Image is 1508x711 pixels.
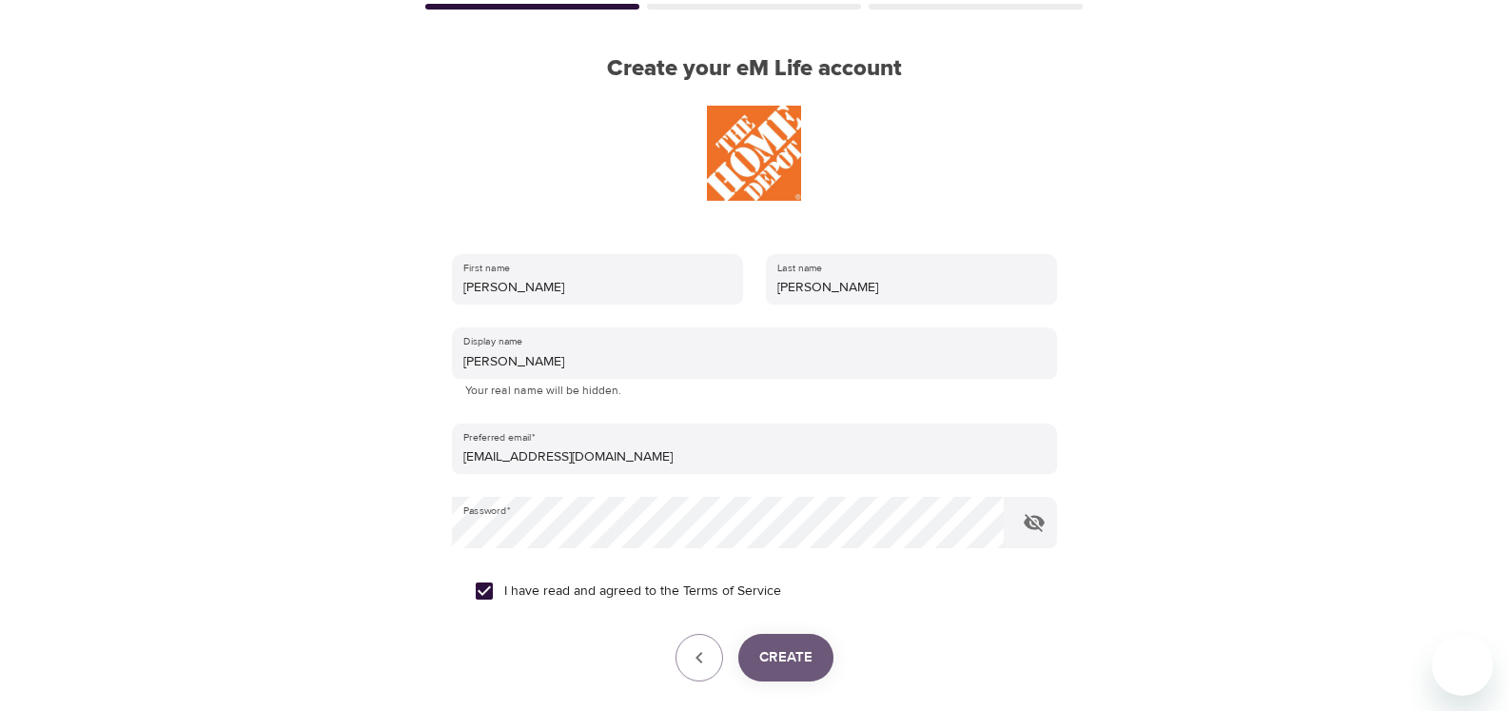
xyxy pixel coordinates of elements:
[504,582,781,602] span: I have read and agreed to the
[759,645,813,670] span: Create
[738,634,833,681] button: Create
[465,382,1044,401] p: Your real name will be hidden.
[707,106,802,201] img: THD%20Logo.JPG
[421,55,1087,83] h2: Create your eM Life account
[1432,635,1493,696] iframe: Button to launch messaging window
[683,582,781,602] a: Terms of Service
